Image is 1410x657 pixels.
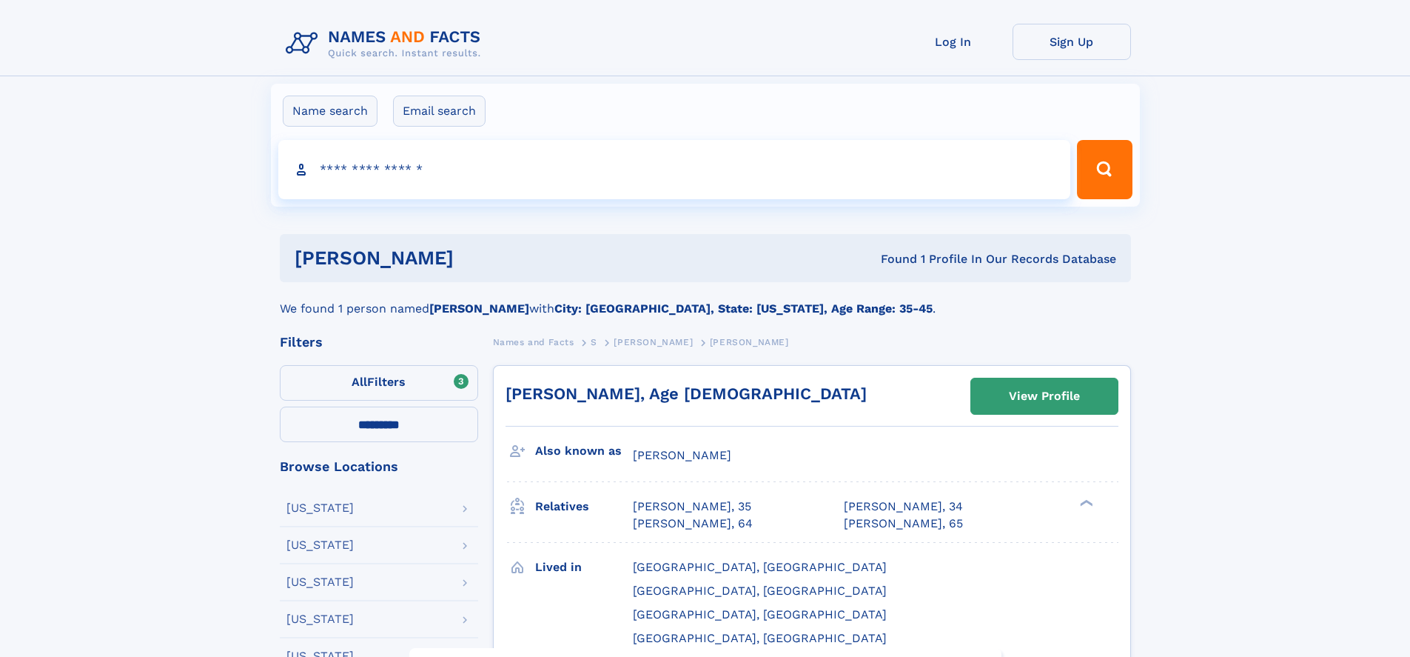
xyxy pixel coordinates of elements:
[295,249,668,267] h1: [PERSON_NAME]
[614,337,693,347] span: [PERSON_NAME]
[535,555,633,580] h3: Lived in
[493,333,574,351] a: Names and Facts
[429,301,529,316] b: [PERSON_NAME]
[535,494,633,519] h3: Relatives
[844,498,963,515] a: [PERSON_NAME], 34
[971,378,1118,414] a: View Profile
[554,301,933,316] b: City: [GEOGRAPHIC_DATA], State: [US_STATE], Age Range: 35-45
[283,96,377,127] label: Name search
[280,460,478,473] div: Browse Locations
[1009,379,1080,413] div: View Profile
[614,333,693,351] a: [PERSON_NAME]
[844,516,963,532] a: [PERSON_NAME], 65
[633,560,887,574] span: [GEOGRAPHIC_DATA], [GEOGRAPHIC_DATA]
[1076,498,1094,508] div: ❯
[280,365,478,401] label: Filters
[393,96,486,127] label: Email search
[710,337,789,347] span: [PERSON_NAME]
[633,631,887,645] span: [GEOGRAPHIC_DATA], [GEOGRAPHIC_DATA]
[286,539,354,551] div: [US_STATE]
[1013,24,1131,60] a: Sign Up
[278,140,1071,199] input: search input
[633,448,731,462] span: [PERSON_NAME]
[535,438,633,464] h3: Also known as
[633,516,753,532] a: [PERSON_NAME], 64
[633,584,887,598] span: [GEOGRAPHIC_DATA], [GEOGRAPHIC_DATA]
[667,251,1116,267] div: Found 1 Profile In Our Records Database
[591,337,597,347] span: S
[286,576,354,588] div: [US_STATE]
[591,333,597,351] a: S
[280,282,1131,318] div: We found 1 person named with .
[506,384,867,403] a: [PERSON_NAME], Age [DEMOGRAPHIC_DATA]
[280,24,493,64] img: Logo Names and Facts
[633,498,751,515] a: [PERSON_NAME], 35
[352,375,367,389] span: All
[286,502,354,514] div: [US_STATE]
[633,607,887,621] span: [GEOGRAPHIC_DATA], [GEOGRAPHIC_DATA]
[286,613,354,625] div: [US_STATE]
[1077,140,1132,199] button: Search Button
[894,24,1013,60] a: Log In
[280,336,478,349] div: Filters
